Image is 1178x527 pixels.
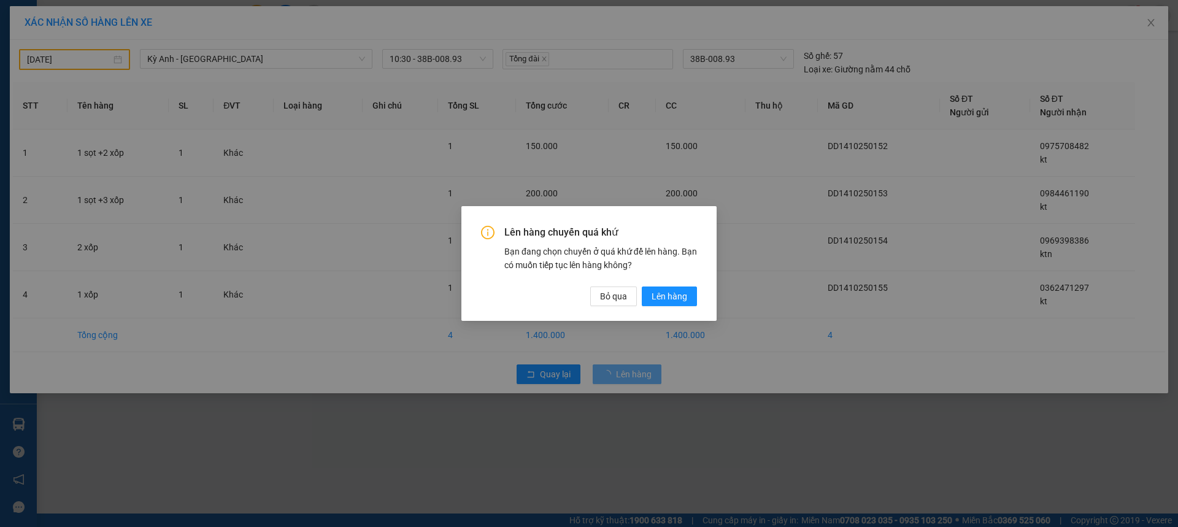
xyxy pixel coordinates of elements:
span: info-circle [481,226,495,239]
div: Bạn đang chọn chuyến ở quá khứ để lên hàng. Bạn có muốn tiếp tục lên hàng không? [504,245,697,272]
span: Lên hàng [652,290,687,303]
span: Bỏ qua [600,290,627,303]
button: Lên hàng [642,287,697,306]
span: Lên hàng chuyến quá khứ [504,226,697,239]
button: Bỏ qua [590,287,637,306]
